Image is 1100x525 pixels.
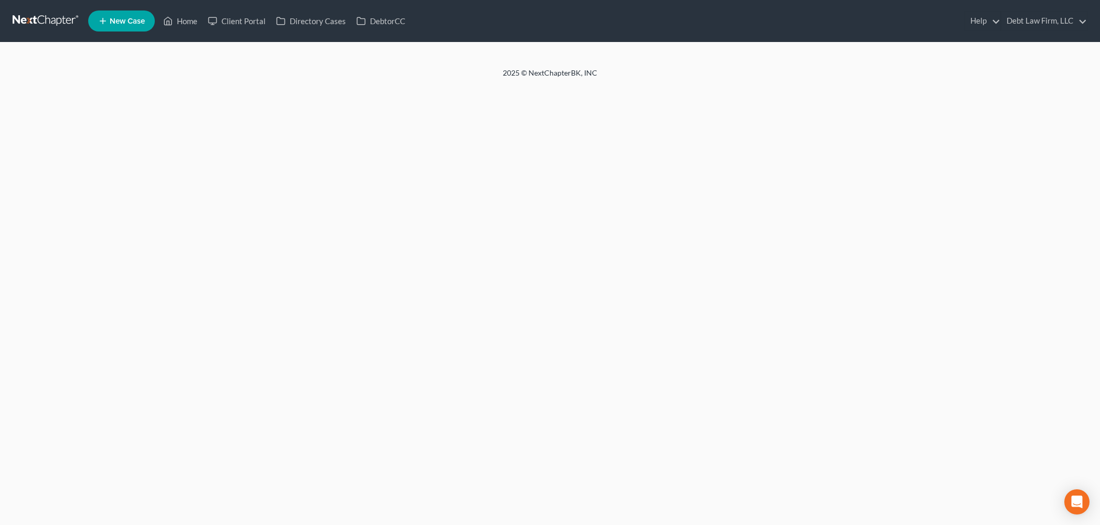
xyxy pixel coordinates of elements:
div: 2025 © NextChapterBK, INC [251,68,849,87]
new-legal-case-button: New Case [88,10,155,31]
a: Directory Cases [271,12,351,30]
a: Client Portal [203,12,271,30]
a: DebtorCC [351,12,410,30]
a: Home [158,12,203,30]
div: Open Intercom Messenger [1064,489,1090,514]
a: Help [965,12,1000,30]
a: Debt Law Firm, LLC [1001,12,1087,30]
